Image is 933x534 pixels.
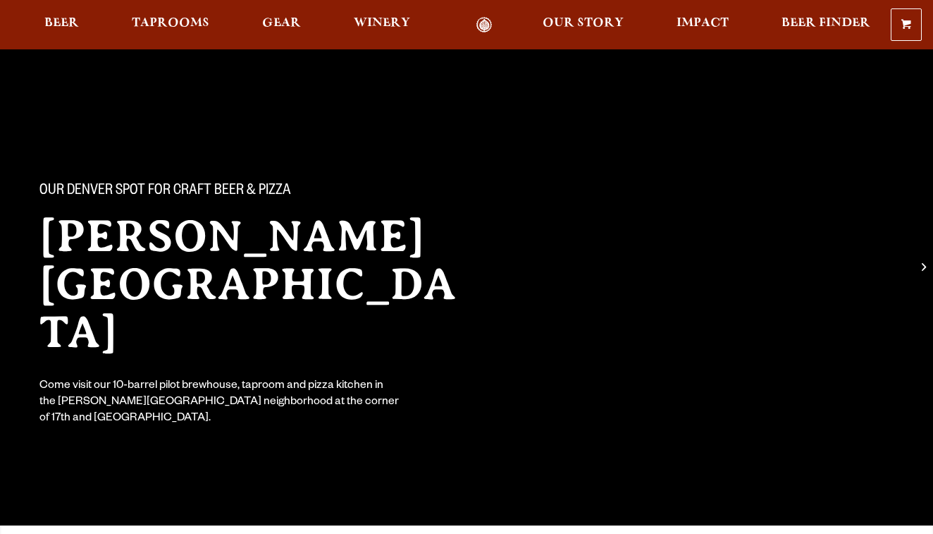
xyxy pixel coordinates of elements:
span: Beer [44,18,79,29]
span: Taprooms [132,18,209,29]
span: Gear [262,18,301,29]
a: Winery [345,17,419,33]
a: Odell Home [457,17,510,33]
span: Winery [354,18,410,29]
a: Taprooms [123,17,218,33]
a: Beer [35,17,88,33]
span: Our Story [543,18,624,29]
a: Our Story [533,17,633,33]
h2: [PERSON_NAME][GEOGRAPHIC_DATA] [39,212,479,356]
a: Beer Finder [772,17,879,33]
span: Impact [676,18,729,29]
a: Gear [253,17,310,33]
span: Our Denver spot for craft beer & pizza [39,183,291,201]
div: Come visit our 10-barrel pilot brewhouse, taproom and pizza kitchen in the [PERSON_NAME][GEOGRAPH... [39,379,400,427]
span: Beer Finder [781,18,870,29]
a: Impact [667,17,738,33]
